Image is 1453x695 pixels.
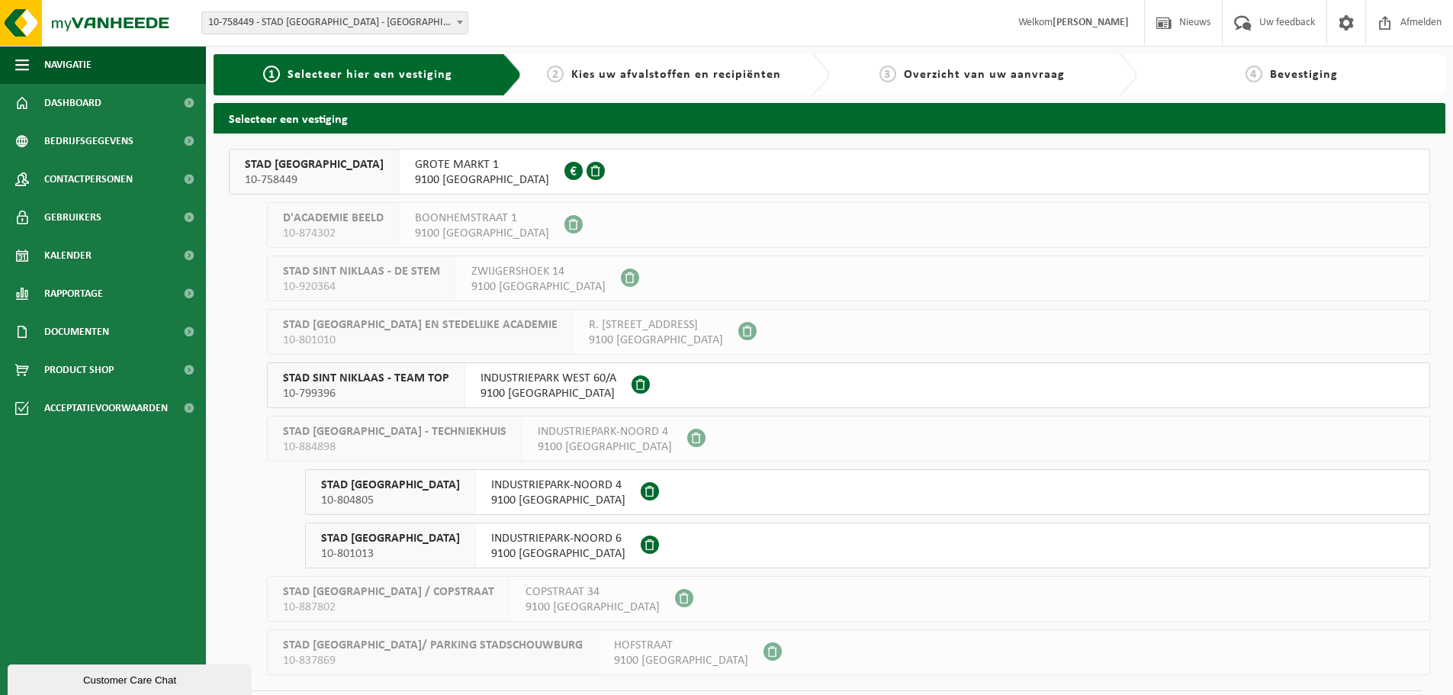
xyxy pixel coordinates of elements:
span: 2 [547,66,564,82]
span: Selecteer hier een vestiging [288,69,452,81]
span: 9100 [GEOGRAPHIC_DATA] [491,546,625,561]
span: 10-920364 [283,279,440,294]
span: 10-804805 [321,493,460,508]
span: R. [STREET_ADDRESS] [589,317,723,333]
span: 1 [263,66,280,82]
span: STAD [GEOGRAPHIC_DATA] [321,531,460,546]
span: INDUSTRIEPARK-NOORD 4 [491,478,625,493]
span: STAD SINT NIKLAAS - TEAM TOP [283,371,449,386]
span: Navigatie [44,46,92,84]
span: INDUSTRIEPARK WEST 60/A [481,371,616,386]
span: ZWIJGERSHOEK 14 [471,264,606,279]
span: 9100 [GEOGRAPHIC_DATA] [538,439,672,455]
span: Gebruikers [44,198,101,236]
span: 9100 [GEOGRAPHIC_DATA] [589,333,723,348]
button: STAD [GEOGRAPHIC_DATA] 10-804805 INDUSTRIEPARK-NOORD 49100 [GEOGRAPHIC_DATA] [305,469,1430,515]
span: Bevestiging [1270,69,1338,81]
span: 9100 [GEOGRAPHIC_DATA] [526,600,660,615]
span: 9100 [GEOGRAPHIC_DATA] [491,493,625,508]
span: Kies uw afvalstoffen en recipiënten [571,69,781,81]
span: 10-758449 - STAD SINT NIKLAAS - SINT-NIKLAAS [201,11,468,34]
span: Kalender [44,236,92,275]
span: 10-837869 [283,653,583,668]
iframe: chat widget [8,661,255,695]
span: 3 [879,66,896,82]
span: D'ACADEMIE BEELD [283,211,384,226]
span: Overzicht van uw aanvraag [904,69,1065,81]
span: Contactpersonen [44,160,133,198]
span: Bedrijfsgegevens [44,122,133,160]
strong: [PERSON_NAME] [1053,17,1129,28]
button: STAD [GEOGRAPHIC_DATA] 10-801013 INDUSTRIEPARK-NOORD 69100 [GEOGRAPHIC_DATA] [305,523,1430,568]
span: 10-874302 [283,226,384,241]
span: 10-799396 [283,386,449,401]
span: STAD [GEOGRAPHIC_DATA] - TECHNIEKHUIS [283,424,506,439]
span: 9100 [GEOGRAPHIC_DATA] [614,653,748,668]
span: STAD [GEOGRAPHIC_DATA]/ PARKING STADSCHOUWBURG [283,638,583,653]
span: STAD SINT NIKLAAS - DE STEM [283,264,440,279]
span: 4 [1246,66,1262,82]
span: HOFSTRAAT [614,638,748,653]
span: 10-887802 [283,600,494,615]
span: INDUSTRIEPARK-NOORD 4 [538,424,672,439]
span: 9100 [GEOGRAPHIC_DATA] [481,386,616,401]
span: 9100 [GEOGRAPHIC_DATA] [415,172,549,188]
span: 10-801013 [321,546,460,561]
button: STAD [GEOGRAPHIC_DATA] 10-758449 GROTE MARKT 19100 [GEOGRAPHIC_DATA] [229,149,1430,195]
span: COPSTRAAT 34 [526,584,660,600]
span: Documenten [44,313,109,351]
span: Dashboard [44,84,101,122]
span: STAD [GEOGRAPHIC_DATA] [245,157,384,172]
span: Rapportage [44,275,103,313]
span: STAD [GEOGRAPHIC_DATA] / COPSTRAAT [283,584,494,600]
span: INDUSTRIEPARK-NOORD 6 [491,531,625,546]
span: STAD [GEOGRAPHIC_DATA] EN STEDELIJKE ACADEMIE [283,317,558,333]
span: BOONHEMSTRAAT 1 [415,211,549,226]
span: Acceptatievoorwaarden [44,389,168,427]
span: STAD [GEOGRAPHIC_DATA] [321,478,460,493]
span: Product Shop [44,351,114,389]
span: 10-801010 [283,333,558,348]
span: 10-758449 - STAD SINT NIKLAAS - SINT-NIKLAAS [202,12,468,34]
span: GROTE MARKT 1 [415,157,549,172]
span: 10-758449 [245,172,384,188]
button: STAD SINT NIKLAAS - TEAM TOP 10-799396 INDUSTRIEPARK WEST 60/A9100 [GEOGRAPHIC_DATA] [267,362,1430,408]
span: 9100 [GEOGRAPHIC_DATA] [415,226,549,241]
span: 10-884898 [283,439,506,455]
span: 9100 [GEOGRAPHIC_DATA] [471,279,606,294]
h2: Selecteer een vestiging [214,103,1445,133]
